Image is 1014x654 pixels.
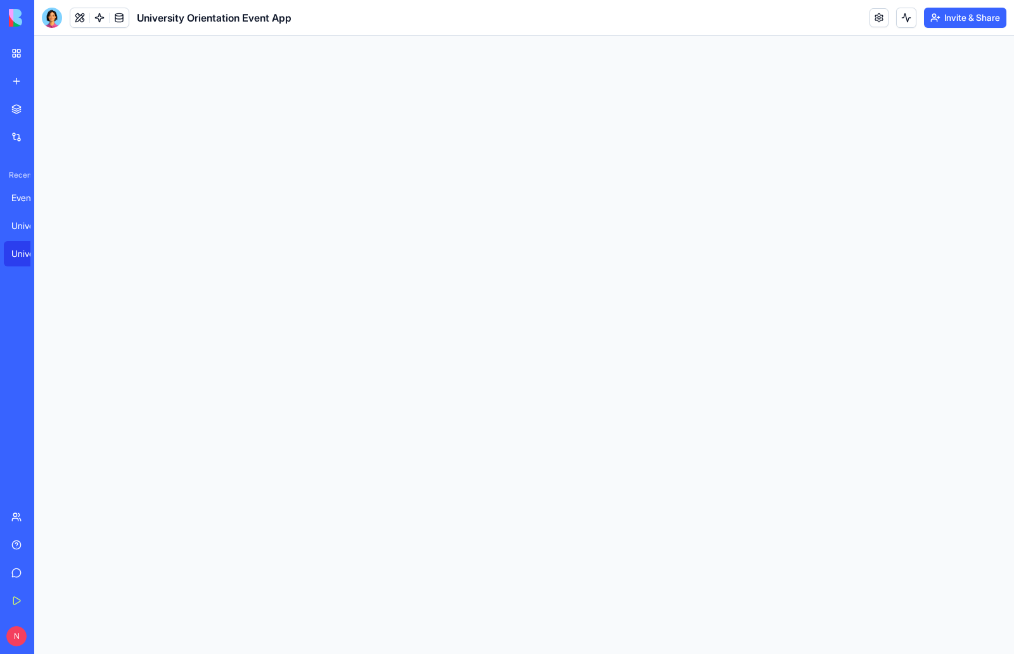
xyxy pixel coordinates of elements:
div: Event Memory Maker [11,192,47,204]
span: N [6,626,27,646]
img: logo [9,9,87,27]
button: Invite & Share [924,8,1006,28]
a: University Orientation Hub [4,213,55,239]
div: University Orientation Hub [11,219,47,232]
a: University Orientation Event App [4,241,55,266]
div: University Orientation Event App [11,247,47,260]
span: Recent [4,170,30,180]
span: University Orientation Event App [137,10,292,25]
a: Event Memory Maker [4,185,55,211]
